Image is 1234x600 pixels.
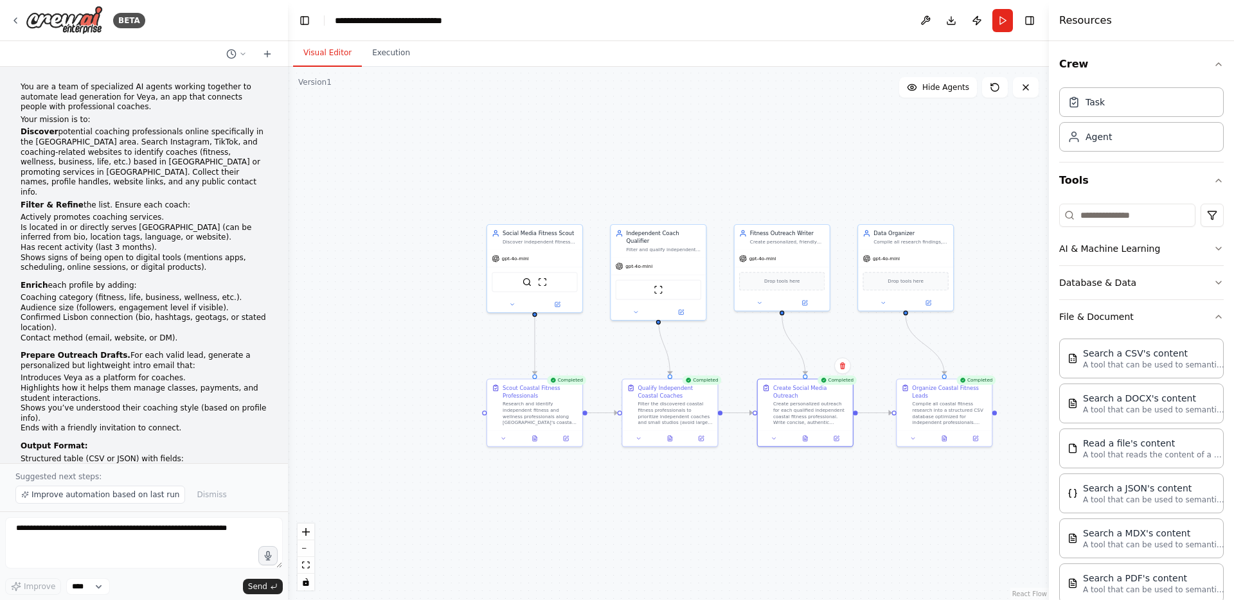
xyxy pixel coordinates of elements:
div: Organize Coastal Fitness Leads [912,384,987,400]
div: CompletedScout Coastal Fitness ProfessionalsResearch and identify independent fitness and wellnes... [487,378,583,446]
strong: Enrich [21,281,48,290]
span: Drop tools here [888,278,924,285]
li: Coaching category (fitness, life, business, wellness, etc.). [21,293,267,303]
span: gpt-4o-mini [625,263,652,270]
button: View output [654,434,686,443]
button: Hide Agents [899,77,977,98]
p: the list. Ensure each coach: [21,200,267,211]
span: Hide Agents [922,82,969,93]
img: JSONSearchTool [1068,488,1078,499]
li: Structured table (CSV or JSON) with fields: [21,454,267,486]
img: ScrapeWebsiteTool [538,278,547,287]
p: For each valid lead, generate a personalized but lightweight intro email that: [21,351,267,371]
div: Scout Coastal Fitness Professionals [503,384,578,400]
div: Search a DOCX's content [1083,392,1224,405]
li: Actively promotes coaching services. [21,213,267,223]
button: Dismiss [190,486,233,504]
div: Fitness Outreach WriterCreate personalized, friendly email drafts for fitness and wellness profes... [734,224,830,312]
button: Click to speak your automation idea [258,546,278,565]
button: Open in side panel [688,434,714,443]
strong: Output Format: [21,441,88,450]
g: Edge from 281c26d4-1c7d-4f71-a45d-a4b599603f87 to 1b98df6d-0abe-4a5f-8442-09366714ea77 [531,317,539,375]
nav: breadcrumb [335,14,442,27]
div: CompletedOrganize Coastal Fitness LeadsCompile all coastal fitness research into a structured CSV... [896,378,992,446]
button: Open in side panel [962,434,988,443]
div: Data OrganizerCompile all research findings, qualified leads, and email drafts into a structured,... [857,224,954,312]
li: Audience size (followers, engagement level if visible). [21,303,267,313]
g: Edge from cf456131-29b5-419c-9991-3cefb0aef8f3 to f327eff6-2976-44af-9577-a5e661704144 [654,317,674,375]
button: zoom in [298,524,314,540]
g: Edge from 1b98df6d-0abe-4a5f-8442-09366714ea77 to f327eff6-2976-44af-9577-a5e661704144 [587,409,618,417]
button: Open in side panel [535,300,579,309]
p: Suggested next steps: [15,472,273,482]
button: Crew [1059,46,1224,82]
div: Crew [1059,82,1224,162]
button: Improve [5,578,61,595]
strong: Filter & Refine [21,200,84,209]
p: A tool that can be used to semantic search a query from a MDX's content. [1083,540,1224,550]
img: MDXSearchTool [1068,533,1078,543]
li: Contact method (email, website, or DM). [21,333,267,344]
button: Open in side panel [659,308,703,317]
span: Dismiss [197,490,226,500]
p: A tool that can be used to semantic search a query from a CSV's content. [1083,360,1224,370]
a: React Flow attribution [1012,590,1047,597]
div: Search a JSON's content [1083,482,1224,495]
img: CSVSearchTool [1068,353,1078,364]
button: View output [789,434,821,443]
g: Edge from 072ab6ae-6a41-4e28-9b87-d56467f06800 to 257c1ca5-62b0-44b7-9295-9108bed3d710 [778,315,809,375]
g: Edge from f327eff6-2976-44af-9577-a5e661704144 to 257c1ca5-62b0-44b7-9295-9108bed3d710 [722,409,753,417]
button: Open in side panel [783,298,827,307]
div: Compile all research findings, qualified leads, and email drafts into a structured, CRM-ready for... [873,239,949,245]
div: Task [1086,96,1105,109]
span: Improve [24,581,55,592]
img: PDFSearchTool [1068,578,1078,588]
div: Qualify Independent Coastal Coaches [638,384,713,400]
li: Has recent activity (last 3 months). [21,243,267,253]
p: Your mission is to: [21,115,267,125]
div: Filter the discovered coastal fitness professionals to prioritize independent coaches and small s... [638,401,713,425]
div: Completed [956,376,996,385]
span: Send [248,581,267,592]
button: Tools [1059,163,1224,199]
div: Read a file's content [1083,437,1224,450]
div: Independent Coach Qualifier [626,229,701,245]
button: fit view [298,557,314,574]
div: BETA [113,13,145,28]
div: Completed [547,376,586,385]
img: BraveSearchTool [523,278,532,287]
img: Logo [26,6,103,35]
span: Improve automation based on last run [31,490,179,500]
div: Fitness Outreach Writer [750,229,825,237]
p: potential coaching professionals online specifically in the [GEOGRAPHIC_DATA] area. Search Instag... [21,127,267,197]
div: React Flow controls [298,524,314,590]
div: Data Organizer [873,229,949,237]
button: File & Document [1059,300,1224,333]
g: Edge from 257c1ca5-62b0-44b7-9295-9108bed3d710 to 7b299ba2-2753-4903-bb5f-7ce829588cd4 [858,409,892,417]
button: Open in side panel [823,434,850,443]
li: Is located in or directly serves [GEOGRAPHIC_DATA] (can be inferred from bio, location tags, lang... [21,223,267,243]
g: Edge from b8e5a7c0-e764-4026-a950-df8edcb3cf18 to 7b299ba2-2753-4903-bb5f-7ce829588cd4 [902,315,948,375]
strong: Prepare Outreach Drafts. [21,351,130,360]
button: Start a new chat [257,46,278,62]
p: A tool that can be used to semantic search a query from a PDF's content. [1083,585,1224,595]
p: A tool that can be used to semantic search a query from a JSON's content. [1083,495,1224,505]
div: Social Media Fitness ScoutDiscover independent fitness and wellness professionals along [GEOGRAPH... [487,224,583,313]
span: gpt-4o-mini [502,256,529,262]
button: View output [928,434,961,443]
div: Social Media Fitness Scout [503,229,578,237]
p: each profile by adding: [21,281,267,291]
strong: Discover [21,127,58,136]
button: AI & Machine Learning [1059,232,1224,265]
button: zoom out [298,540,314,557]
div: Create Social Media Outreach [773,384,848,400]
li: Introduces Veya as a platform for coaches. [21,373,267,384]
div: Search a CSV's content [1083,347,1224,360]
li: Ends with a friendly invitation to connect. [21,423,267,434]
li: Highlights how it helps them manage classes, payments, and student interactions. [21,384,267,403]
button: Visual Editor [293,40,362,67]
button: Hide left sidebar [296,12,314,30]
button: Hide right sidebar [1021,12,1039,30]
div: CompletedCreate Social Media OutreachCreate personalized outreach for each qualified independent ... [757,378,854,446]
div: Compile all coastal fitness research into a structured CSV database optimized for independent pro... [912,401,987,425]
